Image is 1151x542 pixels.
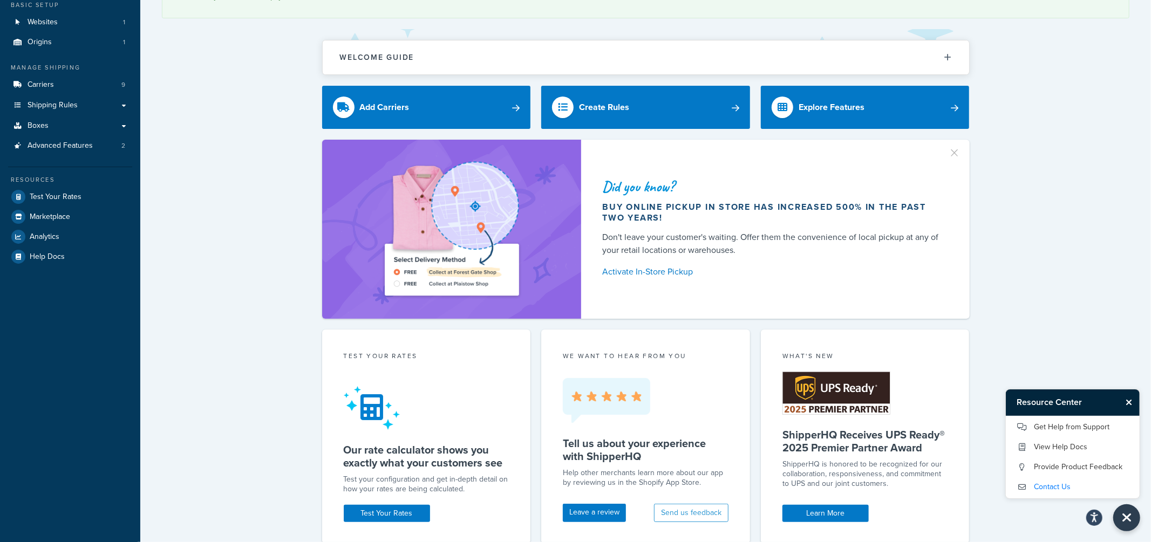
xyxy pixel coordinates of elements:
[563,504,626,522] a: Leave a review
[761,86,970,129] a: Explore Features
[603,179,944,194] div: Did you know?
[28,121,49,131] span: Boxes
[1017,478,1129,496] a: Contact Us
[654,504,728,522] button: Send us feedback
[8,1,132,10] div: Basic Setup
[1113,504,1140,531] button: Close Resource Center
[30,252,65,262] span: Help Docs
[8,136,132,156] a: Advanced Features2
[30,212,70,222] span: Marketplace
[8,175,132,184] div: Resources
[8,75,132,95] a: Carriers9
[579,100,629,115] div: Create Rules
[1121,396,1140,409] button: Close Resource Center
[1006,389,1121,415] h3: Resource Center
[28,141,93,150] span: Advanced Features
[8,187,132,207] a: Test Your Rates
[563,351,728,361] p: we want to hear from you
[30,232,59,242] span: Analytics
[322,86,531,129] a: Add Carriers
[8,207,132,227] a: Marketplace
[344,505,430,522] a: Test Your Rates
[8,12,132,32] li: Websites
[123,18,125,27] span: 1
[8,227,132,246] a: Analytics
[603,202,944,223] div: Buy online pickup in store has increased 500% in the past two years!
[123,38,125,47] span: 1
[8,32,132,52] a: Origins1
[121,141,125,150] span: 2
[1017,458,1129,476] a: Provide Product Feedback
[8,116,132,136] a: Boxes
[344,351,509,363] div: Test your rates
[782,428,948,454] h5: ShipperHQ Receives UPS Ready® 2025 Premier Partner Award
[541,86,750,129] a: Create Rules
[8,63,132,72] div: Manage Shipping
[8,12,132,32] a: Websites1
[8,95,132,115] a: Shipping Rules
[603,264,944,279] a: Activate In-Store Pickup
[121,80,125,90] span: 9
[563,468,728,488] p: Help other merchants learn more about our app by reviewing us in the Shopify App Store.
[28,80,54,90] span: Carriers
[323,40,969,74] button: Welcome Guide
[1017,418,1129,436] a: Get Help from Support
[28,101,78,110] span: Shipping Rules
[782,459,948,489] p: ShipperHQ is honored to be recognized for our collaboration, responsiveness, and commitment to UP...
[28,38,52,47] span: Origins
[799,100,864,115] div: Explore Features
[340,53,414,61] h2: Welcome Guide
[360,100,410,115] div: Add Carriers
[603,231,944,257] div: Don't leave your customer's waiting. Offer them the convenience of local pickup at any of your re...
[8,75,132,95] li: Carriers
[8,247,132,266] a: Help Docs
[1017,438,1129,456] a: View Help Docs
[30,193,81,202] span: Test Your Rates
[354,156,549,303] img: ad-shirt-map-b0359fc47e01cab431d101c4b569394f6a03f54285957d908178d52f29eb9668.png
[563,437,728,463] h5: Tell us about your experience with ShipperHQ
[8,136,132,156] li: Advanced Features
[28,18,58,27] span: Websites
[344,475,509,494] div: Test your configuration and get in-depth detail on how your rates are being calculated.
[782,351,948,363] div: What's New
[344,443,509,469] h5: Our rate calculator shows you exactly what your customers see
[8,32,132,52] li: Origins
[782,505,869,522] a: Learn More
